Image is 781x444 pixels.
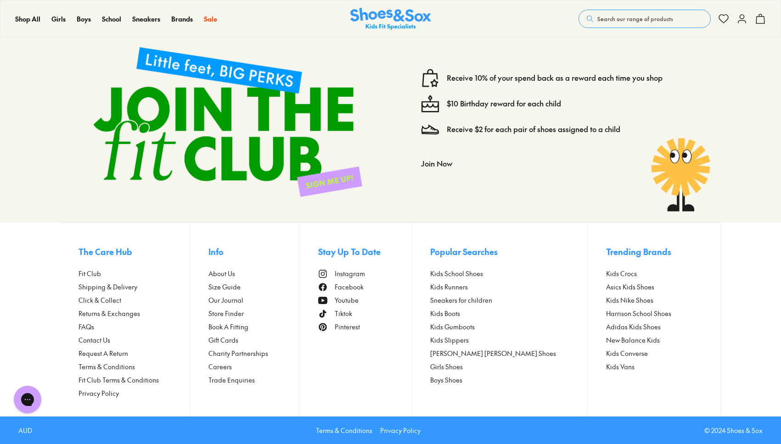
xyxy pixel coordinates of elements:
span: Stay Up To Date [318,245,381,258]
span: New Balance Kids [606,335,660,345]
span: Click & Collect [79,295,121,305]
span: [PERSON_NAME] [PERSON_NAME] Shoes [430,349,556,358]
a: New Balance Kids [606,335,702,345]
button: Search our range of products [579,10,711,28]
a: Girls Shoes [430,362,587,372]
a: Girls [51,14,66,24]
span: Girls Shoes [430,362,463,372]
iframe: Gorgias live chat messenger [9,383,46,416]
span: Popular Searches [430,245,498,258]
a: Kids Nike Shoes [606,295,702,305]
span: Privacy Policy [79,388,119,398]
a: Kids Gumboots [430,322,587,332]
span: Harrison School Shoes [606,309,671,318]
button: Join Now [421,153,452,173]
span: Sale [204,14,217,23]
span: FAQs [79,322,94,332]
span: Tiktok [335,309,352,318]
span: Boys Shoes [430,375,462,385]
span: Book A Fitting [208,322,248,332]
a: Receive 10% of your spend back as a reward each time you shop [447,73,663,83]
a: Our Journal [208,295,299,305]
img: sign-up-footer.png [79,32,377,211]
a: School [102,14,121,24]
a: Asics Kids Shoes [606,282,702,292]
a: Brands [171,14,193,24]
span: Request A Return [79,349,128,358]
a: Fit Club Terms & Conditions [79,375,190,385]
img: vector1.svg [421,69,439,87]
span: Youtube [335,295,359,305]
a: Kids Crocs [606,269,702,278]
span: School [102,14,121,23]
a: Privacy Policy [380,426,421,435]
a: Tiktok [318,309,412,318]
a: Kids Runners [430,282,587,292]
span: Sneakers [132,14,160,23]
a: $10 Birthday reward for each child [447,99,561,109]
span: Sneakers for children [430,295,492,305]
a: Receive $2 for each pair of shoes assigned to a child [447,124,620,134]
span: Trending Brands [606,245,671,258]
a: Kids School Shoes [430,269,587,278]
span: Store Finder [208,309,244,318]
span: Fit Club Terms & Conditions [79,375,159,385]
span: Info [208,245,224,258]
a: Gift Cards [208,335,299,345]
a: Returns & Exchanges [79,309,190,318]
a: Sale [204,14,217,24]
span: The Care Hub [79,245,132,258]
a: Kids Vans [606,362,702,372]
span: Facebook [335,282,364,292]
span: Kids Nike Shoes [606,295,653,305]
a: Fit Club [79,269,190,278]
span: Contact Us [79,335,110,345]
a: Contact Us [79,335,190,345]
a: Facebook [318,282,412,292]
a: Careers [208,362,299,372]
span: Kids Converse [606,349,648,358]
span: Terms & Conditions [79,362,135,372]
span: Boys [77,14,91,23]
a: Terms & Conditions [316,426,372,435]
a: Shoes & Sox [350,8,431,30]
span: Search our range of products [597,15,673,23]
a: About Us [208,269,299,278]
a: Sneakers [132,14,160,24]
button: The Care Hub [79,241,190,261]
a: Click & Collect [79,295,190,305]
span: Kids School Shoes [430,269,483,278]
span: Shipping & Delivery [79,282,137,292]
span: Instagram [335,269,365,278]
span: Size Guide [208,282,241,292]
span: Brands [171,14,193,23]
a: Trade Enquiries [208,375,299,385]
a: Terms & Conditions [79,362,190,372]
a: Privacy Policy [79,388,190,398]
span: Kids Crocs [606,269,637,278]
span: Our Journal [208,295,243,305]
span: Pinterest [335,322,360,332]
span: Gift Cards [208,335,238,345]
a: Youtube [318,295,412,305]
a: Charity Partnerships [208,349,299,358]
p: © 2024 Shoes & Sox [704,426,763,435]
img: Vector_3098.svg [421,120,439,139]
a: Shipping & Delivery [79,282,190,292]
a: Store Finder [208,309,299,318]
span: Trade Enquiries [208,375,255,385]
button: Stay Up To Date [318,241,412,261]
span: Shop All [15,14,40,23]
a: Pinterest [318,322,412,332]
a: Shop All [15,14,40,24]
img: SNS_Logo_Responsive.svg [350,8,431,30]
span: Asics Kids Shoes [606,282,654,292]
span: Careers [208,362,232,372]
span: Kids Vans [606,362,635,372]
a: Instagram [318,269,412,278]
span: Fit Club [79,269,101,278]
p: AUD [18,426,32,435]
span: Returns & Exchanges [79,309,140,318]
a: Harrison School Shoes [606,309,702,318]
